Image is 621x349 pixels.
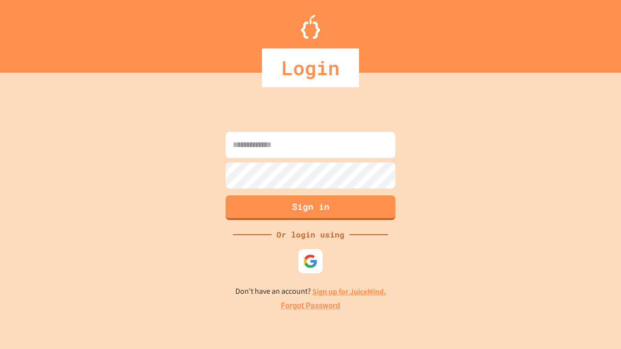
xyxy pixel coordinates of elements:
[262,48,359,87] div: Login
[303,254,318,269] img: google-icon.svg
[312,286,386,297] a: Sign up for JuiceMind.
[226,195,395,220] button: Sign in
[235,286,386,298] p: Don't have an account?
[281,300,340,312] a: Forgot Password
[272,229,349,240] div: Or login using
[301,15,320,39] img: Logo.svg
